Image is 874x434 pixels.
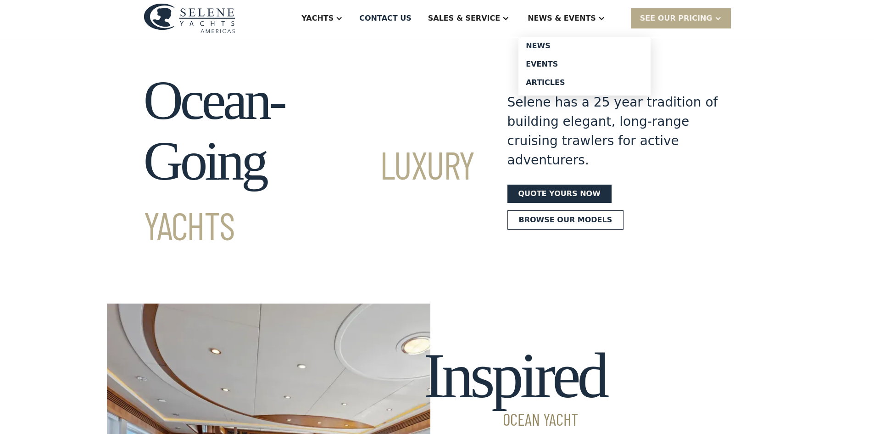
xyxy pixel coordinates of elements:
a: Articles [518,73,651,92]
span: Ocean Yacht [423,411,606,428]
div: Selene has a 25 year tradition of building elegant, long-range cruising trawlers for active adven... [507,93,718,170]
a: News [518,37,651,55]
a: Browse our models [507,210,624,230]
div: Contact US [359,13,412,24]
div: News & EVENTS [528,13,596,24]
div: News [526,42,643,50]
img: logo [144,3,235,33]
div: Events [526,61,643,68]
div: Sales & Service [428,13,500,24]
div: SEE Our Pricing [640,13,713,24]
div: Yachts [301,13,334,24]
a: Quote yours now [507,185,612,203]
div: Articles [526,79,643,86]
nav: News & EVENTS [518,37,651,96]
h1: Ocean-Going [144,70,474,252]
a: Events [518,55,651,73]
span: Luxury Yachts [144,141,474,248]
div: SEE Our Pricing [631,8,731,28]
